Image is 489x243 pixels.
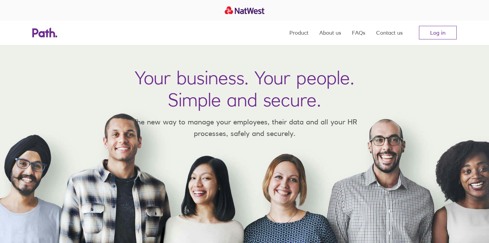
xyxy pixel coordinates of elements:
[319,20,341,45] a: About us
[122,116,367,139] p: The new way to manage your employees, their data and all your HR processes, safely and securely.
[289,20,308,45] a: Product
[419,26,457,39] a: Log in
[376,20,403,45] a: Contact us
[135,67,354,111] h1: Your business. Your people. Simple and secure.
[352,20,365,45] a: FAQs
